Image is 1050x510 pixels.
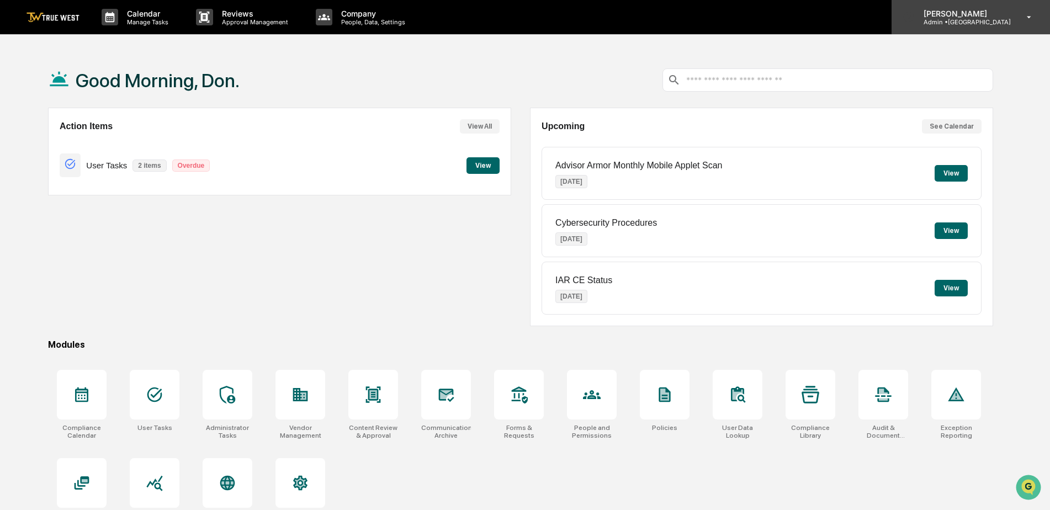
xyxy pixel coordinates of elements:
[11,140,20,149] div: 🖐️
[48,339,993,350] div: Modules
[555,275,612,285] p: IAR CE Status
[78,187,134,195] a: Powered byPylon
[567,424,617,439] div: People and Permissions
[1015,474,1044,503] iframe: Open customer support
[213,9,294,18] p: Reviews
[713,424,762,439] div: User Data Lookup
[922,119,982,134] button: See Calendar
[935,280,968,296] button: View
[466,160,500,170] a: View
[86,161,127,170] p: User Tasks
[7,135,76,155] a: 🖐️Preclearance
[555,232,587,246] p: [DATE]
[203,424,252,439] div: Administrator Tasks
[76,135,141,155] a: 🗄️Attestations
[555,175,587,188] p: [DATE]
[275,424,325,439] div: Vendor Management
[652,424,677,432] div: Policies
[348,424,398,439] div: Content Review & Approval
[11,161,20,170] div: 🔎
[931,424,981,439] div: Exception Reporting
[60,121,113,131] h2: Action Items
[915,9,1011,18] p: [PERSON_NAME]
[22,139,71,150] span: Preclearance
[110,187,134,195] span: Pylon
[494,424,544,439] div: Forms & Requests
[935,222,968,239] button: View
[460,119,500,134] button: View All
[80,140,89,149] div: 🗄️
[466,157,500,174] button: View
[118,18,174,26] p: Manage Tasks
[57,424,107,439] div: Compliance Calendar
[188,88,201,101] button: Start new chat
[555,161,722,171] p: Advisor Armor Monthly Mobile Applet Scan
[213,18,294,26] p: Approval Management
[555,218,657,228] p: Cybersecurity Procedures
[22,160,70,171] span: Data Lookup
[332,18,411,26] p: People, Data, Settings
[38,84,181,95] div: Start new chat
[38,95,140,104] div: We're available if you need us!
[421,424,471,439] div: Communications Archive
[11,23,201,41] p: How can we help?
[11,84,31,104] img: 1746055101610-c473b297-6a78-478c-a979-82029cc54cd1
[7,156,74,176] a: 🔎Data Lookup
[26,12,79,23] img: logo
[858,424,908,439] div: Audit & Document Logs
[132,160,166,172] p: 2 items
[555,290,587,303] p: [DATE]
[935,165,968,182] button: View
[915,18,1011,26] p: Admin • [GEOGRAPHIC_DATA]
[76,70,240,92] h1: Good Morning, Don.
[137,424,172,432] div: User Tasks
[118,9,174,18] p: Calendar
[91,139,137,150] span: Attestations
[542,121,585,131] h2: Upcoming
[786,424,835,439] div: Compliance Library
[172,160,210,172] p: Overdue
[332,9,411,18] p: Company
